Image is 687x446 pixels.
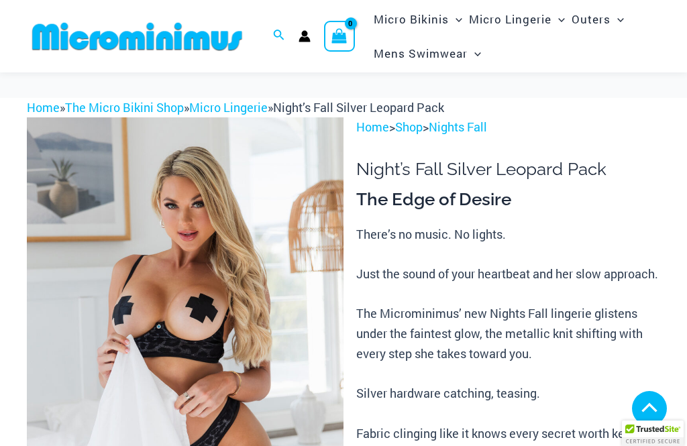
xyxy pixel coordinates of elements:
span: Micro Bikinis [374,2,449,36]
div: TrustedSite Certified [622,421,684,446]
a: Home [356,119,389,135]
a: The Micro Bikini Shop [65,99,184,115]
a: Micro BikinisMenu ToggleMenu Toggle [370,2,466,36]
a: Nights Fall [429,119,487,135]
a: Search icon link [273,27,285,45]
span: Menu Toggle [468,36,481,70]
span: Micro Lingerie [469,2,551,36]
a: OutersMenu ToggleMenu Toggle [568,2,627,36]
a: Shop [395,119,423,135]
p: > > [356,117,660,137]
img: MM SHOP LOGO FLAT [27,21,248,52]
a: Account icon link [299,30,311,42]
a: Micro LingerieMenu ToggleMenu Toggle [466,2,568,36]
a: View Shopping Cart, empty [324,21,355,52]
span: » » » [27,99,444,115]
a: Micro Lingerie [189,99,268,115]
h1: Night’s Fall Silver Leopard Pack [356,159,660,180]
span: Mens Swimwear [374,36,468,70]
a: Home [27,99,60,115]
span: Outers [572,2,611,36]
span: Night’s Fall Silver Leopard Pack [273,99,444,115]
span: Menu Toggle [611,2,624,36]
a: Mens SwimwearMenu ToggleMenu Toggle [370,36,484,70]
span: Menu Toggle [449,2,462,36]
h3: The Edge of Desire [356,188,660,211]
span: Menu Toggle [551,2,565,36]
